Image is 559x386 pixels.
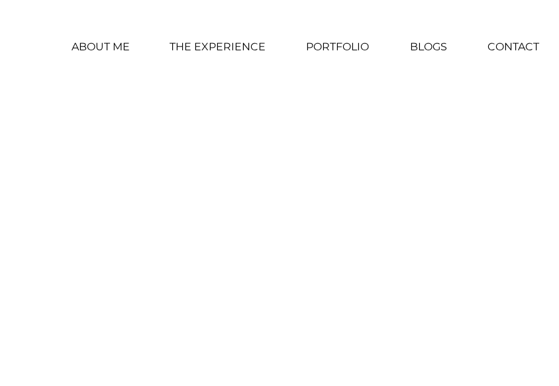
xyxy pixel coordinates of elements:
div: PORTFOLIO [285,30,389,64]
p: CONTACT [481,30,546,64]
a: BLOGS [389,30,468,64]
p: BLOGS [403,30,454,64]
p: ABOUT ME [65,30,136,64]
a: CONTACT [468,30,559,64]
a: ABOUT ME [51,30,150,64]
p: THE EXPERIENCE [163,30,272,64]
nav: Site [51,30,559,64]
p: PORTFOLIO [299,30,376,64]
a: THE EXPERIENCE [150,30,285,64]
